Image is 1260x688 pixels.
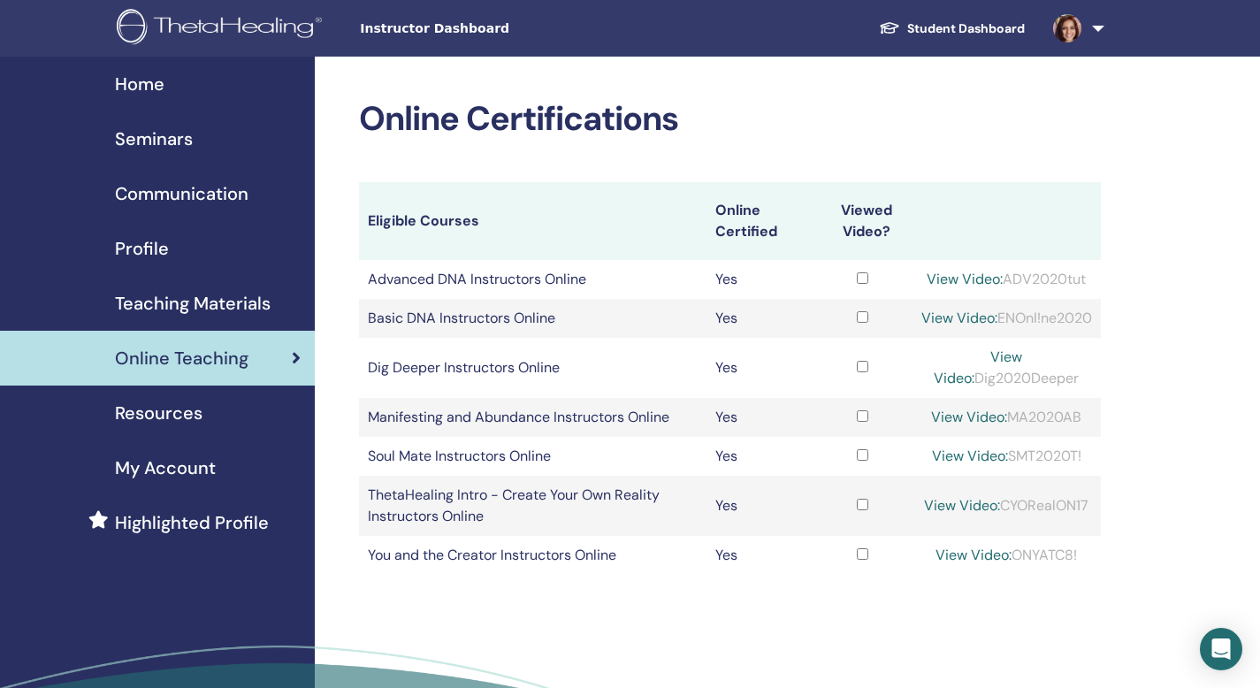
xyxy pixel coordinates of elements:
[115,290,271,317] span: Teaching Materials
[934,348,1022,387] a: View Video:
[115,71,164,97] span: Home
[706,299,813,338] td: Yes
[932,447,1008,465] a: View Video:
[813,182,912,260] th: Viewed Video?
[359,476,706,536] td: ThetaHealing Intro - Create Your Own Reality Instructors Online
[115,180,248,207] span: Communication
[359,299,706,338] td: Basic DNA Instructors Online
[115,509,269,536] span: Highlighted Profile
[1200,628,1242,670] div: Open Intercom Messenger
[359,99,1101,140] h2: Online Certifications
[920,347,1092,389] div: Dig2020Deeper
[706,476,813,536] td: Yes
[117,9,328,49] img: logo.png
[706,437,813,476] td: Yes
[359,437,706,476] td: Soul Mate Instructors Online
[920,495,1092,516] div: CYORealON17
[115,455,216,481] span: My Account
[359,338,706,398] td: Dig Deeper Instructors Online
[706,536,813,575] td: Yes
[115,235,169,262] span: Profile
[865,12,1039,45] a: Student Dashboard
[924,496,1000,515] a: View Video:
[359,260,706,299] td: Advanced DNA Instructors Online
[359,398,706,437] td: Manifesting and Abundance Instructors Online
[1053,14,1081,42] img: default.jpg
[115,345,248,371] span: Online Teaching
[359,536,706,575] td: You and the Creator Instructors Online
[706,338,813,398] td: Yes
[927,270,1003,288] a: View Video:
[920,446,1092,467] div: SMT2020T!
[706,182,813,260] th: Online Certified
[920,545,1092,566] div: ONYATC8!
[879,20,900,35] img: graduation-cap-white.svg
[920,269,1092,290] div: ADV2020tut
[921,309,997,327] a: View Video:
[706,398,813,437] td: Yes
[931,408,1007,426] a: View Video:
[920,308,1092,329] div: ENOnl!ne2020
[706,260,813,299] td: Yes
[359,182,706,260] th: Eligible Courses
[115,400,202,426] span: Resources
[935,546,1012,564] a: View Video:
[115,126,193,152] span: Seminars
[920,407,1092,428] div: MA2020AB
[360,19,625,38] span: Instructor Dashboard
